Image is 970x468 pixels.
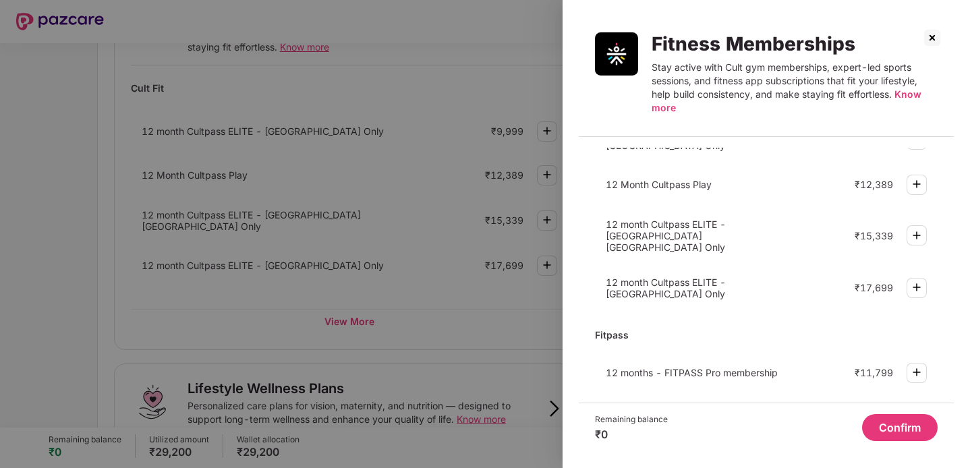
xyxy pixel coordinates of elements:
[606,367,778,378] span: 12 months - FITPASS Pro membership
[652,32,938,55] div: Fitness Memberships
[595,32,638,76] img: Fitness Memberships
[855,282,893,293] div: ₹17,699
[595,414,668,425] div: Remaining balance
[862,414,938,441] button: Confirm
[606,179,712,190] span: 12 Month Cultpass Play
[595,323,938,347] div: Fitpass
[606,276,726,299] span: 12 month Cultpass ELITE - [GEOGRAPHIC_DATA] Only
[855,179,893,190] div: ₹12,389
[909,227,925,243] img: svg+xml;base64,PHN2ZyBpZD0iUGx1cy0zMngzMiIgeG1sbnM9Imh0dHA6Ly93d3cudzMub3JnLzIwMDAvc3ZnIiB3aWR0aD...
[909,176,925,192] img: svg+xml;base64,PHN2ZyBpZD0iUGx1cy0zMngzMiIgeG1sbnM9Imh0dHA6Ly93d3cudzMub3JnLzIwMDAvc3ZnIiB3aWR0aD...
[855,367,893,378] div: ₹11,799
[909,364,925,380] img: svg+xml;base64,PHN2ZyBpZD0iUGx1cy0zMngzMiIgeG1sbnM9Imh0dHA6Ly93d3cudzMub3JnLzIwMDAvc3ZnIiB3aWR0aD...
[921,27,943,49] img: svg+xml;base64,PHN2ZyBpZD0iQ3Jvc3MtMzJ4MzIiIHhtbG5zPSJodHRwOi8vd3d3LnczLm9yZy8yMDAwL3N2ZyIgd2lkdG...
[595,428,668,441] div: ₹0
[909,279,925,295] img: svg+xml;base64,PHN2ZyBpZD0iUGx1cy0zMngzMiIgeG1sbnM9Imh0dHA6Ly93d3cudzMub3JnLzIwMDAvc3ZnIiB3aWR0aD...
[652,61,938,115] div: Stay active with Cult gym memberships, expert-led sports sessions, and fitness app subscriptions ...
[606,218,726,253] span: 12 month Cultpass ELITE - [GEOGRAPHIC_DATA] [GEOGRAPHIC_DATA] Only
[855,230,893,241] div: ₹15,339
